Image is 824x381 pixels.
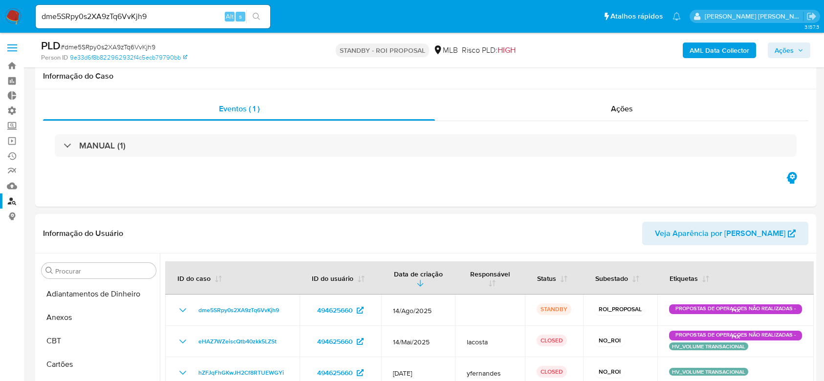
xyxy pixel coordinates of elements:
button: Ações [768,42,810,58]
button: Anexos [38,306,160,329]
a: 9e33d6f8b822962932f4c5ecb79790bb [70,53,187,62]
p: andrea.asantos@mercadopago.com.br [705,12,803,21]
span: HIGH [498,44,516,56]
b: AML Data Collector [690,42,749,58]
span: Eventos ( 1 ) [219,103,260,114]
b: Person ID [41,53,68,62]
div: MANUAL (1) [55,134,797,157]
button: AML Data Collector [683,42,756,58]
button: Adiantamentos de Dinheiro [38,282,160,306]
span: Ações [611,103,633,114]
p: STANDBY - ROI PROPOSAL [336,43,429,57]
button: CBT [38,329,160,353]
span: Atalhos rápidos [610,11,663,21]
button: Procurar [45,267,53,275]
span: # dme5SRpy0s2XA9zTq6VvKjh9 [61,42,155,52]
h1: Informação do Usuário [43,229,123,238]
div: MLB [433,45,458,56]
a: Sair [806,11,817,21]
input: Pesquise usuários ou casos... [36,10,270,23]
span: Ações [775,42,794,58]
span: s [239,12,242,21]
a: Notificações [672,12,681,21]
span: Veja Aparência por [PERSON_NAME] [655,222,785,245]
span: Risco PLD: [462,45,516,56]
button: Cartões [38,353,160,376]
span: Alt [226,12,234,21]
input: Procurar [55,267,152,275]
button: Veja Aparência por [PERSON_NAME] [642,222,808,245]
button: search-icon [246,10,266,23]
h1: Informação do Caso [43,71,808,81]
h3: MANUAL (1) [79,140,126,151]
b: PLD [41,38,61,53]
